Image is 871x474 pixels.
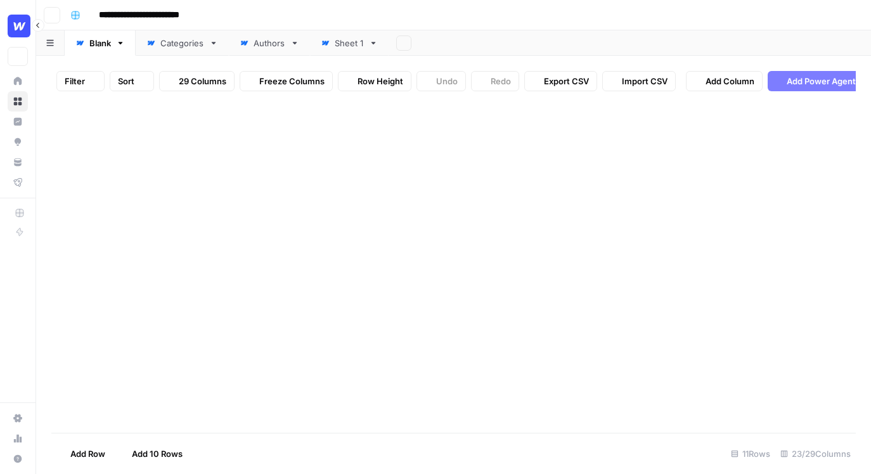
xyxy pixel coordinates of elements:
[8,15,30,37] img: Webflow Logo
[51,444,113,464] button: Add Row
[335,37,364,49] div: Sheet 1
[159,71,235,91] button: 29 Columns
[118,75,134,87] span: Sort
[240,71,333,91] button: Freeze Columns
[179,75,226,87] span: 29 Columns
[70,447,105,460] span: Add Row
[254,37,285,49] div: Authors
[160,37,204,49] div: Categories
[8,91,28,112] a: Browse
[310,30,389,56] a: Sheet 1
[8,10,28,42] button: Workspace: Webflow
[8,449,28,469] button: Help + Support
[8,408,28,428] a: Settings
[8,172,28,193] a: Flightpath
[65,30,136,56] a: Blank
[132,447,183,460] span: Add 10 Rows
[259,75,325,87] span: Freeze Columns
[136,30,229,56] a: Categories
[113,444,190,464] button: Add 10 Rows
[726,444,775,464] div: 11 Rows
[602,71,676,91] button: Import CSV
[8,71,28,91] a: Home
[768,71,863,91] button: Add Power Agent
[89,37,111,49] div: Blank
[706,75,754,87] span: Add Column
[338,71,411,91] button: Row Height
[56,71,105,91] button: Filter
[775,444,856,464] div: 23/29 Columns
[8,112,28,132] a: Insights
[8,152,28,172] a: Your Data
[358,75,403,87] span: Row Height
[787,75,856,87] span: Add Power Agent
[491,75,511,87] span: Redo
[436,75,458,87] span: Undo
[524,71,597,91] button: Export CSV
[110,71,154,91] button: Sort
[8,132,28,152] a: Opportunities
[686,71,763,91] button: Add Column
[8,428,28,449] a: Usage
[471,71,519,91] button: Redo
[416,71,466,91] button: Undo
[544,75,589,87] span: Export CSV
[622,75,668,87] span: Import CSV
[229,30,310,56] a: Authors
[65,75,85,87] span: Filter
